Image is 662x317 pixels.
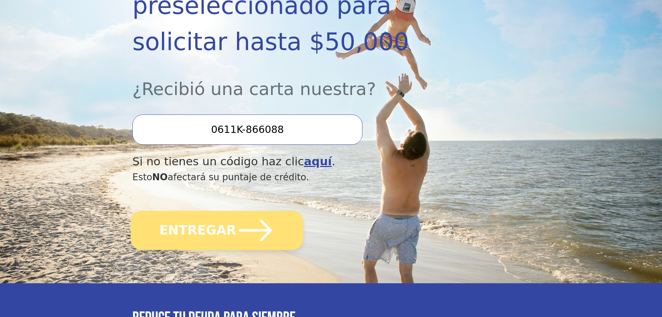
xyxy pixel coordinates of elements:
[152,172,168,182] font: NO
[132,172,152,182] font: Esto
[131,211,303,250] button: ENTREGAR
[159,223,236,238] font: ENTREGAR
[132,114,362,144] input: Introduzca su código de oferta:
[132,79,376,99] font: ¿Recibió una carta nuestra?
[132,155,304,168] font: Si no tienes un código haz clic
[167,172,309,182] font: afectará su puntaje de crédito.
[304,155,332,168] a: aquí
[332,155,335,168] font: .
